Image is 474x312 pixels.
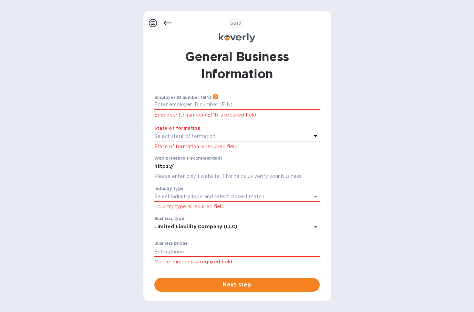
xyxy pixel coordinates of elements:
[154,48,320,82] h1: General Business Information
[154,172,320,180] p: Please enter only 1 website. This helps us verify your business.
[154,246,320,257] input: Enter phone
[154,156,222,160] label: Web presence (recommended)
[230,21,242,26] b: of 7
[160,281,314,289] span: Next step
[154,95,217,100] div: Employer ID number (EIN)
[154,258,320,266] p: Mobile number is a required field
[154,111,320,119] p: Employer ID number (EIN) is required field
[154,192,300,202] input: Select industry type and select closest match
[154,125,200,131] b: State of formation
[154,100,320,110] input: Enter employer ID number (EIN)
[154,278,320,292] button: Next step
[154,242,188,246] label: Business phone
[154,187,184,191] label: Industry type
[154,272,186,276] label: Business email
[154,217,184,221] label: Business type
[154,203,320,211] p: Industry type is required field
[154,224,237,230] div: Limited Liability Company (LLC)
[154,133,215,140] p: Select state of formation
[154,222,320,232] div: Limited Liability Company (LLC)
[230,21,233,26] span: 5
[311,192,320,201] button: Open
[154,143,320,150] p: State of formation is required field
